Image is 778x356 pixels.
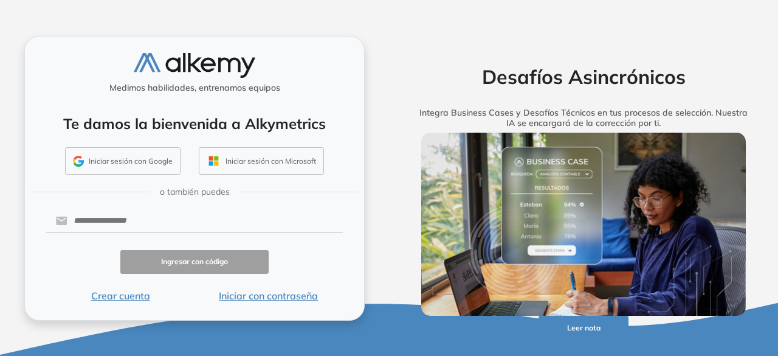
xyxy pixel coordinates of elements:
[46,288,194,303] button: Crear cuenta
[403,108,764,128] h5: Integra Business Cases y Desafíos Técnicos en tus procesos de selección. Nuestra IA se encargará ...
[73,156,84,167] img: GMAIL_ICON
[30,83,359,93] h5: Medimos habilidades, entrenamos equipos
[207,154,221,168] img: OUTLOOK_ICON
[194,288,343,303] button: Iniciar con contraseña
[199,147,324,175] button: Iniciar sesión con Microsoft
[134,53,255,78] img: logo-alkemy
[421,133,746,316] img: img-more-info
[41,115,348,133] h4: Te damos la bienvenida a Alkymetrics
[65,147,181,175] button: Iniciar sesión con Google
[403,65,764,88] h2: Desafíos Asincrónicos
[120,250,269,274] button: Ingresar con código
[160,186,230,198] span: o también puedes
[539,316,629,340] button: Leer nota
